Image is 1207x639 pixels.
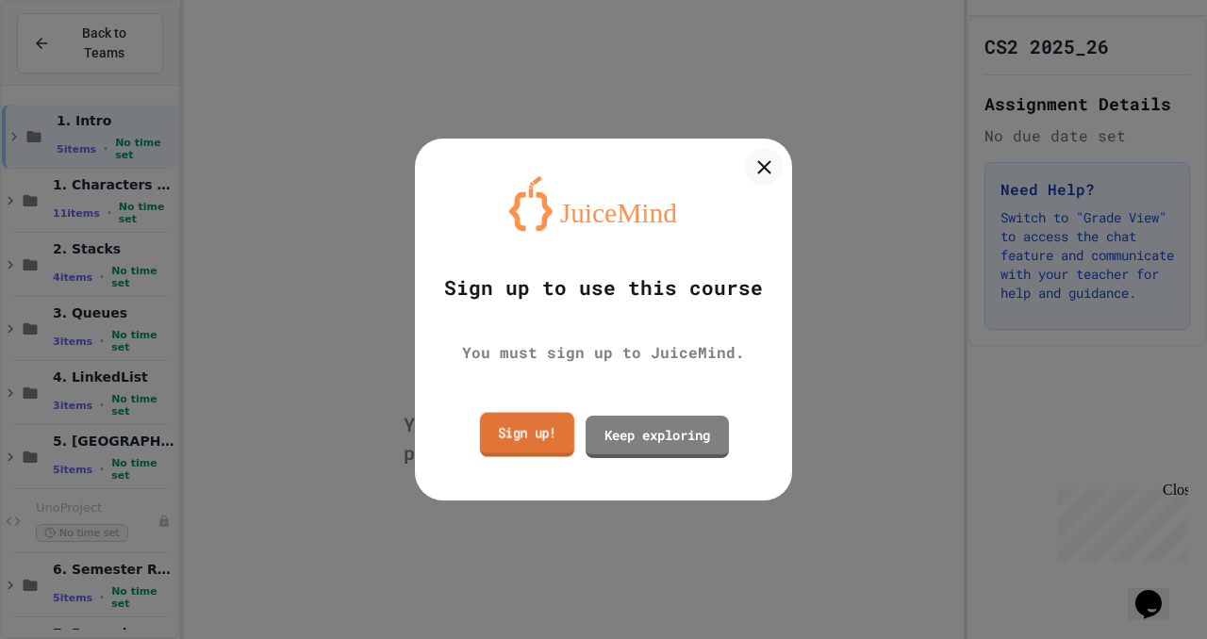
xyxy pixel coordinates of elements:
div: Sign up to use this course [444,273,763,303]
a: Sign up! [480,412,574,456]
div: You must sign up to JuiceMind. [462,341,745,364]
img: logo-orange.svg [509,176,698,231]
div: Chat with us now!Close [8,8,130,120]
a: Keep exploring [586,416,729,458]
